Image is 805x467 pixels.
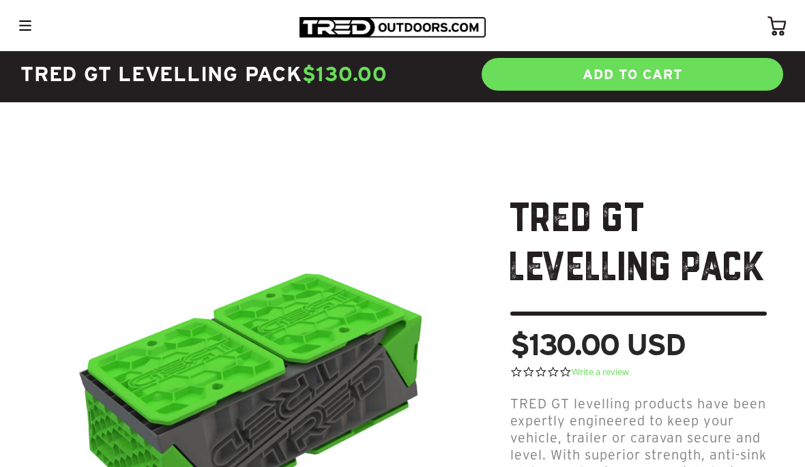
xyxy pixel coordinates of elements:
img: cart-icon [767,16,786,35]
img: TRED Outdoors America [299,17,486,37]
img: menu-icon [19,20,31,31]
span: $130.00 USD [510,329,685,359]
h4: TRED GT LEVELLING PACK [20,61,402,88]
span: $130.00 [302,63,387,85]
h1: TRED GT LEVELLING PACK [510,196,767,316]
a: Write a review [572,366,629,378]
a: ADD TO CART [480,57,785,92]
